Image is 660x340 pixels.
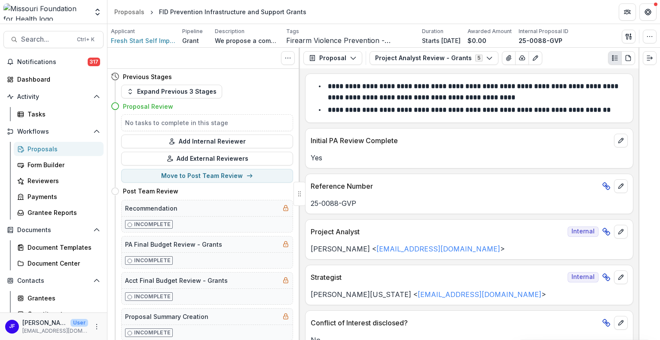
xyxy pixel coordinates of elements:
div: FID Prevention Infrastructure and Support Grants [159,7,306,16]
p: We propose a community-led initiative to reduce firearm-related injury and death in [US_STATE][GE... [215,36,279,45]
h5: Proposal Summary Creation [125,312,208,321]
a: Constituents [14,307,104,321]
div: Jean Freeman-Crawford [9,324,15,329]
h4: Previous Stages [123,72,172,81]
button: Expand Previous 3 Stages [121,85,222,98]
div: Payments [27,192,97,201]
a: Grantees [14,291,104,305]
button: View Attached Files [502,51,516,65]
a: [EMAIL_ADDRESS][DOMAIN_NAME] [418,290,541,299]
button: Add Internal Reviewer [121,135,293,148]
button: Plaintext view [608,51,622,65]
p: Incomplete [134,293,171,300]
button: Toggle View Cancelled Tasks [281,51,295,65]
div: Ctrl + K [75,35,96,44]
span: Contacts [17,277,90,285]
button: PDF view [621,51,635,65]
p: Yes [311,153,628,163]
p: [PERSON_NAME][US_STATE] < > [311,289,628,300]
div: Constituents [27,309,97,319]
p: User [70,319,88,327]
span: Documents [17,227,90,234]
span: Notifications [17,58,88,66]
div: Form Builder [27,160,97,169]
p: Starts [DATE] [422,36,461,45]
p: [PERSON_NAME] [22,318,67,327]
span: 317 [88,58,100,66]
button: Partners [619,3,636,21]
a: Reviewers [14,174,104,188]
div: Grantees [27,294,97,303]
div: Document Templates [27,243,97,252]
a: Form Builder [14,158,104,172]
button: Open Documents [3,223,104,237]
p: Tags [286,28,299,35]
button: Edit as form [529,51,542,65]
p: Incomplete [134,221,171,228]
div: Proposals [27,144,97,153]
span: Activity [17,93,90,101]
button: edit [614,225,628,239]
button: Add External Reviewers [121,152,293,165]
p: Duration [422,28,443,35]
p: 25-0088-GVP [311,198,628,208]
h5: Recommendation [125,204,177,213]
a: Payments [14,190,104,204]
a: Document Center [14,256,104,270]
button: Open Contacts [3,274,104,288]
p: Conflict of Interest disclosed? [311,318,599,328]
p: Internal Proposal ID [519,28,568,35]
button: edit [614,316,628,330]
div: Proposals [114,7,144,16]
button: More [92,322,102,332]
p: [EMAIL_ADDRESS][DOMAIN_NAME] [22,327,88,335]
button: edit [614,179,628,193]
p: Initial PA Review Complete [311,135,611,146]
span: Firearm Violence Prevention - Advocates' Network and Capacity Building - Cohort Style Funding - P... [286,37,415,45]
h4: Post Team Review [123,187,178,196]
button: Open entity switcher [92,3,104,21]
p: Description [215,28,244,35]
p: [PERSON_NAME] < > [311,244,628,254]
p: Applicant [111,28,135,35]
button: Expand right [643,51,657,65]
button: Notifications317 [3,55,104,69]
div: Grantee Reports [27,208,97,217]
img: Missouri Foundation for Health logo [3,3,88,21]
button: Proposal [303,51,362,65]
p: Strategist [311,272,564,282]
a: Tasks [14,107,104,121]
div: Reviewers [27,176,97,185]
button: Project Analyst Review - Grants5 [370,51,498,65]
span: Search... [21,35,72,43]
p: Awarded Amount [467,28,512,35]
h4: Proposal Review [123,102,173,111]
p: Reference Number [311,181,599,191]
a: Dashboard [3,72,104,86]
button: Open Activity [3,90,104,104]
p: Project Analyst [311,227,564,237]
a: Document Templates [14,240,104,254]
a: Grantee Reports [14,205,104,220]
h5: No tasks to complete in this stage [125,118,289,127]
button: edit [614,134,628,147]
div: Document Center [27,259,97,268]
div: Dashboard [17,75,97,84]
h5: PA Final Budget Review - Grants [125,240,222,249]
a: Fresh Start Self Improvement Center Inc. [111,36,175,45]
button: Move to Post Team Review [121,169,293,183]
a: [EMAIL_ADDRESS][DOMAIN_NAME] [376,245,500,253]
p: Pipeline [182,28,203,35]
button: Get Help [639,3,657,21]
span: Internal [568,272,599,282]
div: Tasks [27,110,97,119]
span: Workflows [17,128,90,135]
button: Open Workflows [3,125,104,138]
p: Grant [182,36,199,45]
h5: Acct Final Budget Review - Grants [125,276,228,285]
p: $0.00 [467,36,486,45]
a: Proposals [14,142,104,156]
button: edit [614,270,628,284]
p: Incomplete [134,329,171,337]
